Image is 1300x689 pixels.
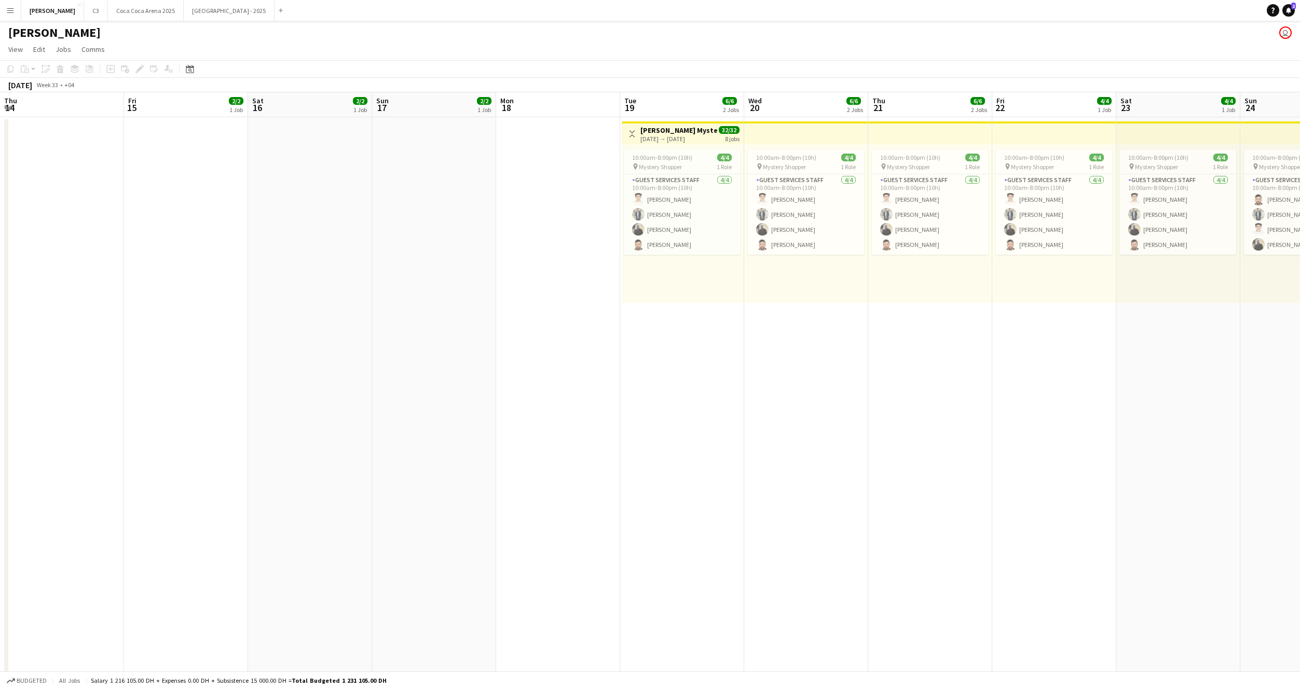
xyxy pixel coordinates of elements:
a: Comms [77,43,109,56]
span: Sun [376,96,389,105]
app-job-card: 10:00am-8:00pm (10h)4/4 Mystery Shopper1 RoleGuest Services Staff4/410:00am-8:00pm (10h)[PERSON_N... [1120,149,1236,255]
span: Wed [748,96,762,105]
span: Jobs [56,45,71,54]
div: 2 Jobs [723,106,739,114]
app-job-card: 10:00am-8:00pm (10h)4/4 Mystery Shopper1 RoleGuest Services Staff4/410:00am-8:00pm (10h)[PERSON_N... [748,149,864,255]
div: Salary 1 216 105.00 DH + Expenses 0.00 DH + Subsistence 15 000.00 DH = [91,677,387,684]
span: 2/2 [477,97,491,105]
span: 19 [623,102,636,114]
span: Mystery Shopper [1011,163,1054,171]
button: Budgeted [5,675,48,686]
span: 10:00am-8:00pm (10h) [1128,154,1188,161]
button: [GEOGRAPHIC_DATA] - 2025 [184,1,275,21]
button: C3 [84,1,108,21]
span: 20 [747,102,762,114]
button: Coca Coca Arena 2025 [108,1,184,21]
a: 2 [1282,4,1295,17]
span: 1 Role [841,163,856,171]
app-card-role: Guest Services Staff4/410:00am-8:00pm (10h)[PERSON_NAME][PERSON_NAME][PERSON_NAME][PERSON_NAME] [748,174,864,255]
span: Thu [872,96,885,105]
app-card-role: Guest Services Staff4/410:00am-8:00pm (10h)[PERSON_NAME][PERSON_NAME][PERSON_NAME][PERSON_NAME] [624,174,740,255]
div: 1 Job [477,106,491,114]
span: 10:00am-8:00pm (10h) [756,154,816,161]
span: 6/6 [846,97,861,105]
span: Mystery Shopper [887,163,930,171]
span: Mystery Shopper [639,163,682,171]
span: 1 Role [1089,163,1104,171]
span: 6/6 [970,97,985,105]
span: 10:00am-8:00pm (10h) [1004,154,1064,161]
span: Sun [1244,96,1257,105]
span: Mystery Shopper [763,163,806,171]
span: Week 33 [34,81,60,89]
span: 2/2 [229,97,243,105]
div: 8 jobs [725,134,740,143]
button: [PERSON_NAME] [21,1,84,21]
span: View [8,45,23,54]
app-job-card: 10:00am-8:00pm (10h)4/4 Mystery Shopper1 RoleGuest Services Staff4/410:00am-8:00pm (10h)[PERSON_N... [872,149,988,255]
span: 10:00am-8:00pm (10h) [632,154,692,161]
div: 1 Job [1222,106,1235,114]
span: 4/4 [841,154,856,161]
span: 32/32 [719,126,740,134]
app-card-role: Guest Services Staff4/410:00am-8:00pm (10h)[PERSON_NAME][PERSON_NAME][PERSON_NAME][PERSON_NAME] [1120,174,1236,255]
span: 1 Role [1213,163,1228,171]
span: 21 [871,102,885,114]
app-job-card: 10:00am-8:00pm (10h)4/4 Mystery Shopper1 RoleGuest Services Staff4/410:00am-8:00pm (10h)[PERSON_N... [624,149,740,255]
span: 16 [251,102,264,114]
span: 2/2 [353,97,367,105]
div: [DATE] [8,80,32,90]
span: 4/4 [1221,97,1236,105]
span: Sat [1120,96,1132,105]
span: Mystery Shopper [1135,163,1178,171]
span: 4/4 [1089,154,1104,161]
span: Sat [252,96,264,105]
span: Comms [81,45,105,54]
span: 22 [995,102,1005,114]
div: 1 Job [1098,106,1111,114]
div: 1 Job [353,106,367,114]
app-card-role: Guest Services Staff4/410:00am-8:00pm (10h)[PERSON_NAME][PERSON_NAME][PERSON_NAME][PERSON_NAME] [872,174,988,255]
span: 4/4 [717,154,732,161]
a: View [4,43,27,56]
div: 2 Jobs [971,106,987,114]
span: Mon [500,96,514,105]
h3: [PERSON_NAME] Mystery Shopper [640,126,718,135]
span: Thu [4,96,17,105]
app-job-card: 10:00am-8:00pm (10h)4/4 Mystery Shopper1 RoleGuest Services Staff4/410:00am-8:00pm (10h)[PERSON_N... [996,149,1112,255]
div: 1 Job [229,106,243,114]
span: Fri [996,96,1005,105]
app-user-avatar: Marisol Pestano [1279,26,1292,39]
span: 15 [127,102,136,114]
span: 17 [375,102,389,114]
span: 24 [1243,102,1257,114]
span: Budgeted [17,677,47,684]
span: 6/6 [722,97,737,105]
span: 4/4 [1097,97,1112,105]
span: 23 [1119,102,1132,114]
span: 10:00am-8:00pm (10h) [880,154,940,161]
app-card-role: Guest Services Staff4/410:00am-8:00pm (10h)[PERSON_NAME][PERSON_NAME][PERSON_NAME][PERSON_NAME] [996,174,1112,255]
span: 14 [3,102,17,114]
span: 4/4 [1213,154,1228,161]
span: Edit [33,45,45,54]
span: All jobs [57,677,82,684]
div: 2 Jobs [847,106,863,114]
span: 1 Role [717,163,732,171]
span: 4/4 [965,154,980,161]
a: Edit [29,43,49,56]
span: Total Budgeted 1 231 105.00 DH [292,677,387,684]
span: 2 [1291,3,1296,9]
h1: [PERSON_NAME] [8,25,101,40]
span: Tue [624,96,636,105]
span: 1 Role [965,163,980,171]
div: +04 [64,81,74,89]
div: [DATE] → [DATE] [640,135,718,143]
span: 18 [499,102,514,114]
span: Fri [128,96,136,105]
